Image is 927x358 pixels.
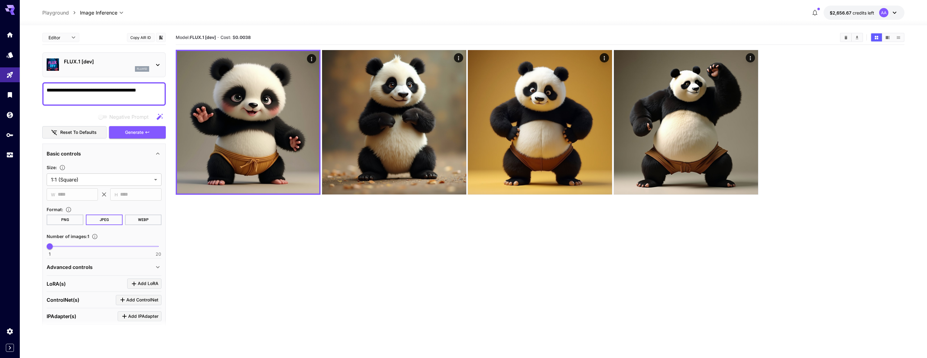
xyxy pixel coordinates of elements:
[115,191,118,198] span: H
[177,51,319,194] img: Z
[6,31,14,39] div: Home
[118,311,161,322] button: Click to add IPAdapter
[47,55,161,74] div: FLUX.1 [dev]flux1d
[217,34,219,41] p: ·
[307,54,317,63] div: Actions
[830,10,853,15] span: $2,656.67
[128,313,158,320] span: Add IPAdapter
[6,151,14,159] div: Usage
[6,51,14,59] div: Models
[882,33,893,41] button: Show media in video view
[47,260,161,275] div: Advanced controls
[42,9,80,16] nav: breadcrumb
[125,129,144,136] span: Generate
[125,215,162,225] button: WEBP
[48,34,68,41] span: Editor
[614,50,758,194] img: 2Q==
[86,215,123,225] button: JPEG
[109,113,149,121] span: Negative Prompt
[47,280,66,288] p: LoRA(s)
[47,296,79,304] p: ControlNet(s)
[47,150,81,157] p: Basic controls
[137,67,147,71] p: flux1d
[853,10,874,15] span: credits left
[6,344,14,352] button: Expand sidebar
[235,35,251,40] b: 0.0038
[126,296,158,304] span: Add ControlNet
[6,111,14,119] div: Wallet
[190,35,216,40] b: FLUX.1 [dev]
[51,176,152,183] span: 1:1 (Square)
[51,191,55,198] span: W
[42,126,107,139] button: Reset to defaults
[871,33,882,41] button: Show media in grid view
[893,33,904,41] button: Show media in list view
[116,295,161,305] button: Click to add ControlNet
[47,313,76,320] p: IPAdapter(s)
[47,207,63,212] span: Format :
[89,233,100,240] button: Specify how many images to generate in a single request. Each image generation will be charged se...
[158,34,164,41] button: Add to library
[852,33,862,41] button: Download All
[176,35,216,40] span: Model:
[468,50,612,194] img: Z
[220,35,251,40] span: Cost: $
[63,207,74,213] button: Choose the file format for the output image.
[47,263,93,271] p: Advanced controls
[97,113,153,121] span: Negative prompts are not compatible with the selected model.
[830,10,874,16] div: $2,656.66682
[42,9,69,16] a: Playground
[64,58,149,65] p: FLUX.1 [dev]
[47,234,89,239] span: Number of images : 1
[841,33,851,41] button: Clear All
[49,251,51,257] span: 1
[80,9,117,16] span: Image Inference
[6,91,14,99] div: Library
[870,33,904,42] div: Show media in grid viewShow media in video viewShow media in list view
[6,327,14,335] div: Settings
[600,53,609,62] div: Actions
[127,279,161,289] button: Click to add LoRA
[824,6,904,20] button: $2,656.66682AA
[57,164,68,171] button: Adjust the dimensions of the generated image by specifying its width and height in pixels, or sel...
[6,131,14,139] div: API Keys
[6,71,14,79] div: Playground
[127,33,155,42] button: Copy AIR ID
[109,126,166,139] button: Generate
[47,215,83,225] button: PNG
[746,53,755,62] div: Actions
[322,50,466,194] img: Z
[156,251,161,257] span: 20
[840,33,863,42] div: Clear AllDownload All
[47,165,57,170] span: Size :
[47,146,161,161] div: Basic controls
[454,53,463,62] div: Actions
[138,280,158,288] span: Add LoRA
[879,8,888,17] div: AA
